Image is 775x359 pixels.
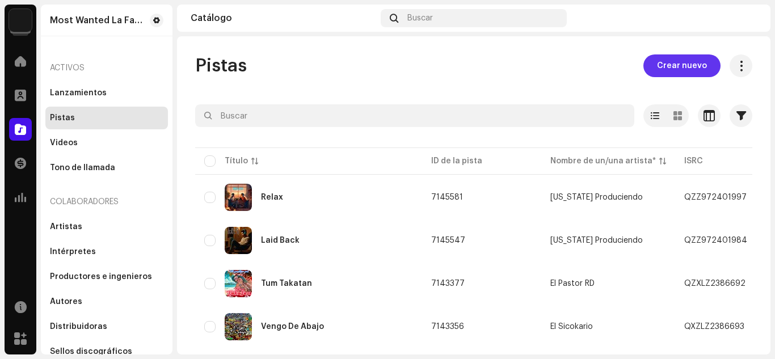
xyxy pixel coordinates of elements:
[684,193,747,201] div: QZZ972401997
[45,265,168,288] re-m-nav-item: Productores e ingenieros
[50,272,152,281] div: Productores e ingenieros
[739,9,757,27] img: 44baa359-e5fb-470a-8f2c-ea01345deccd
[225,270,252,297] img: 26f98828-3816-4618-b6d0-10ce83a52702
[684,236,747,244] div: QZZ972401984
[191,14,376,23] div: Catálogo
[431,193,463,201] span: 7145581
[45,157,168,179] re-m-nav-item: Tono de llamada
[45,107,168,129] re-m-nav-item: Pistas
[45,216,168,238] re-m-nav-item: Artistas
[550,323,666,331] span: El Sicokario
[45,82,168,104] re-m-nav-item: Lanzamientos
[261,236,300,244] div: Laid Back
[550,323,593,331] div: El Sicokario
[225,227,252,254] img: bfb0f8b3-7b33-4aaa-baa2-5294b50d230c
[225,184,252,211] img: d1f3a271-07b6-403e-9a15-a741db345d21
[45,132,168,154] re-m-nav-item: Videos
[45,315,168,338] re-m-nav-item: Distribuidoras
[195,54,247,77] span: Pistas
[50,222,82,231] div: Artistas
[431,323,464,331] span: 7143356
[407,14,433,23] span: Buscar
[261,323,324,331] div: Vengo De Abajo
[657,54,707,77] span: Crear nuevo
[50,247,96,256] div: Intérpretes
[550,193,666,201] span: Montana Produciendo
[431,280,465,288] span: 7143377
[684,280,745,288] div: QZXLZ2386692
[550,236,666,244] span: Montana Produciendo
[684,323,744,331] div: QXZLZ2386693
[261,280,312,288] div: Tum Takatan
[50,297,82,306] div: Autores
[261,193,283,201] div: Relax
[643,54,721,77] button: Crear nuevo
[225,313,252,340] img: be5e0b2f-4d81-4d4a-afe3-319edf8fad09
[9,9,32,32] img: 3f8b1ee6-8fa8-4d5b-9023-37de06d8e731
[431,236,465,244] span: 7145547
[45,188,168,216] re-a-nav-header: Colaboradores
[550,280,666,288] span: El Pastor RD
[550,280,595,288] div: El Pastor RD
[550,193,643,201] div: [US_STATE] Produciendo
[550,236,643,244] div: [US_STATE] Produciendo
[50,347,132,356] div: Sellos discográficos
[550,155,656,167] div: Nombre de un/una artista*
[50,88,107,98] div: Lanzamientos
[50,16,145,25] div: Most Wanted La Familia, LLC
[50,138,78,147] div: Videos
[45,240,168,263] re-m-nav-item: Intérpretes
[50,163,115,172] div: Tono de llamada
[45,54,168,82] re-a-nav-header: Activos
[50,113,75,123] div: Pistas
[195,104,634,127] input: Buscar
[45,290,168,313] re-m-nav-item: Autores
[50,322,107,331] div: Distribuidoras
[225,155,248,167] div: Título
